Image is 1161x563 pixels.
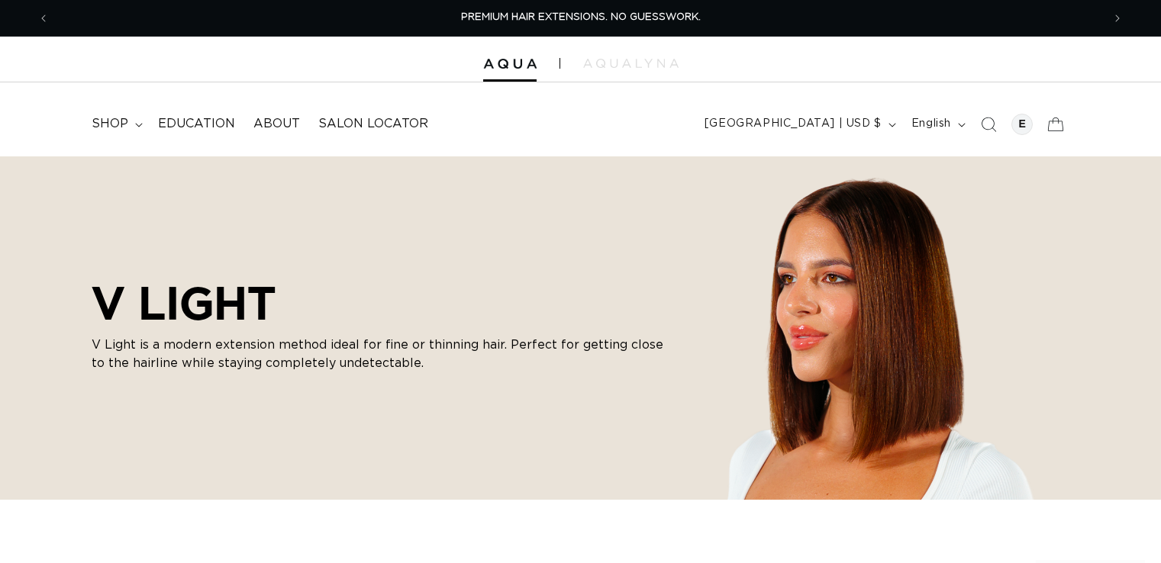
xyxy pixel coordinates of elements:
[1101,4,1134,33] button: Next announcement
[318,116,428,132] span: Salon Locator
[695,110,902,139] button: [GEOGRAPHIC_DATA] | USD $
[92,336,672,372] p: V Light is a modern extension method ideal for fine or thinning hair. Perfect for getting close t...
[158,116,235,132] span: Education
[27,4,60,33] button: Previous announcement
[309,107,437,141] a: Salon Locator
[911,116,951,132] span: English
[92,116,128,132] span: shop
[705,116,882,132] span: [GEOGRAPHIC_DATA] | USD $
[92,276,672,330] h2: V LIGHT
[82,107,149,141] summary: shop
[461,12,701,22] span: PREMIUM HAIR EXTENSIONS. NO GUESSWORK.
[253,116,300,132] span: About
[583,59,679,68] img: aqualyna.com
[483,59,537,69] img: Aqua Hair Extensions
[972,108,1005,141] summary: Search
[149,107,244,141] a: Education
[902,110,972,139] button: English
[244,107,309,141] a: About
